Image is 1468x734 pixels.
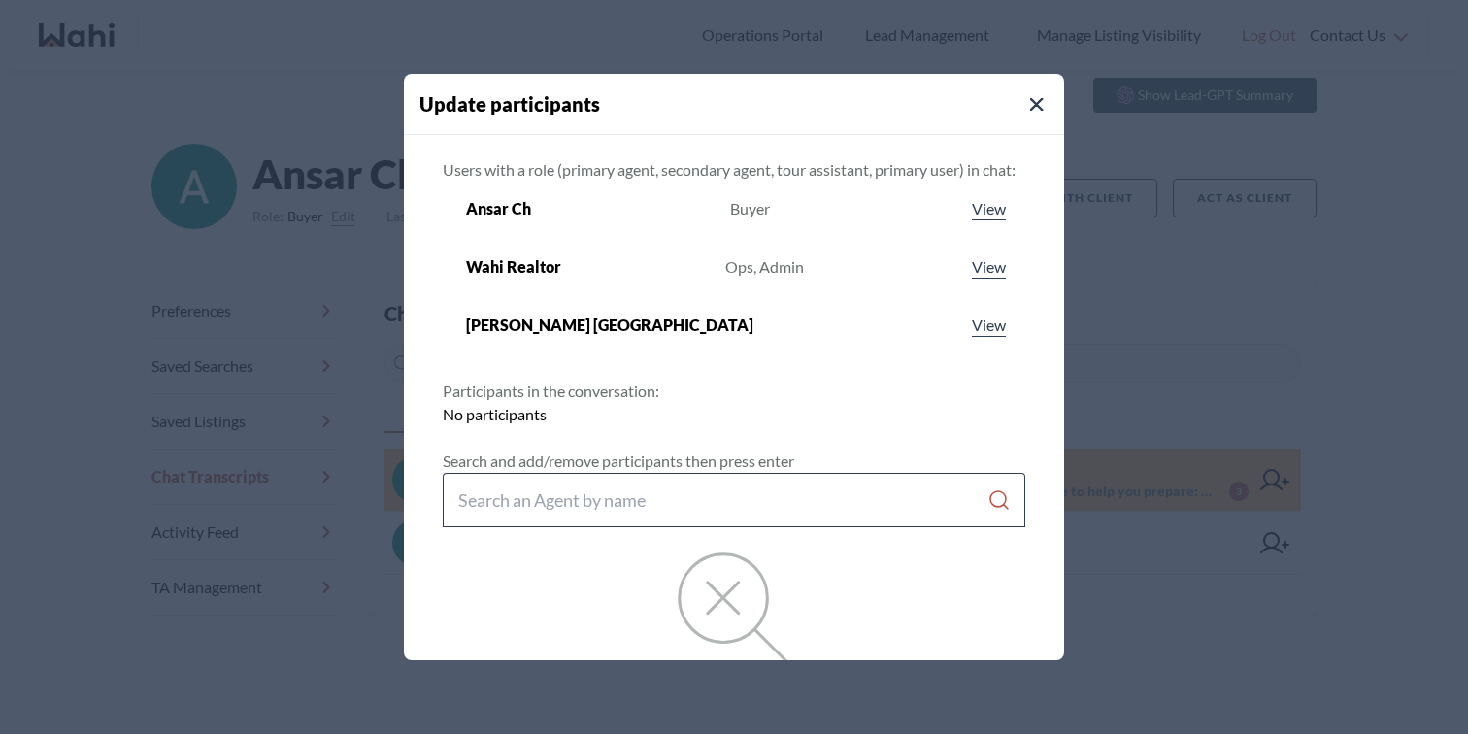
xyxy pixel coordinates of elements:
div: Ops, Admin [725,255,804,279]
span: [PERSON_NAME] [GEOGRAPHIC_DATA] [466,314,753,337]
a: View profile [968,314,1010,337]
span: Ansar Ch [466,197,531,220]
a: View profile [968,197,1010,220]
span: Users with a role (primary agent, secondary agent, tour assistant, primary user) in chat: [443,160,1016,179]
button: Close Modal [1025,93,1049,117]
span: No participants [443,405,547,423]
span: Participants in the conversation: [443,382,659,400]
div: Buyer [730,197,770,220]
span: Wahi Realtor [466,255,561,279]
p: Search and add/remove participants then press enter [443,450,1025,473]
input: Search input [458,483,987,517]
a: View profile [968,255,1010,279]
h4: Update participants [419,89,1064,118]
